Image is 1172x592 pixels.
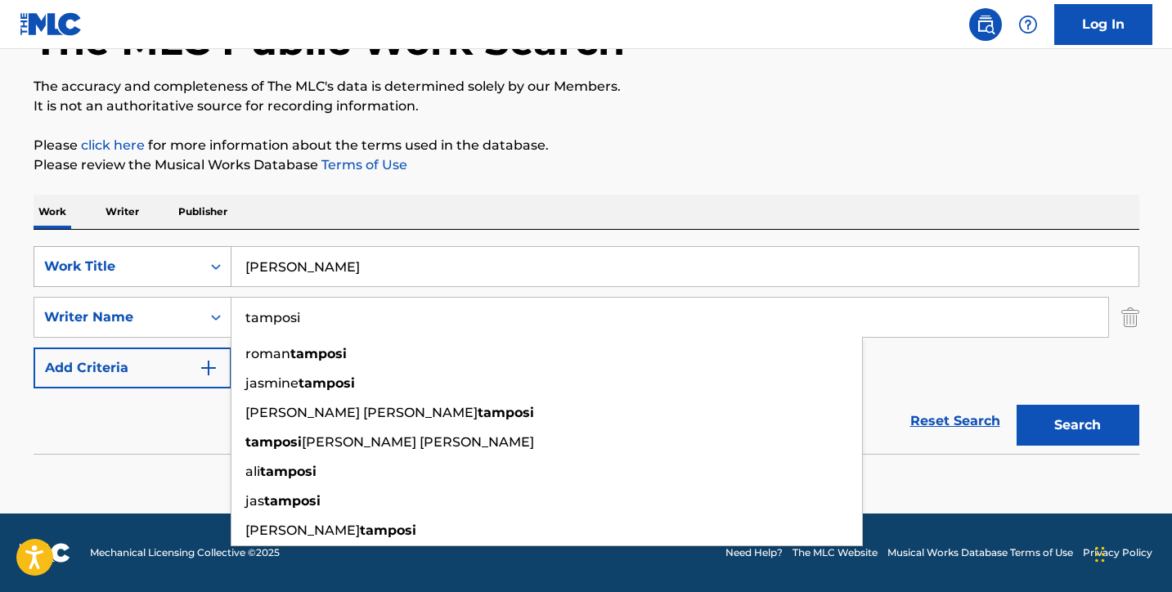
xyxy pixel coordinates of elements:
img: help [1018,15,1038,34]
p: Please for more information about the terms used in the database. [34,136,1139,155]
span: Mechanical Licensing Collective © 2025 [90,545,280,560]
iframe: Chat Widget [1090,514,1172,592]
div: Work Title [44,257,191,276]
div: Writer Name [44,307,191,327]
span: ali [245,464,260,479]
p: Publisher [173,195,232,229]
a: Need Help? [725,545,783,560]
p: Please review the Musical Works Database [34,155,1139,175]
strong: tamposi [260,464,317,479]
img: logo [20,543,70,563]
span: [PERSON_NAME] [245,522,360,538]
a: Musical Works Database Terms of Use [887,545,1073,560]
p: The accuracy and completeness of The MLC's data is determined solely by our Members. [34,77,1139,96]
p: Writer [101,195,144,229]
span: [PERSON_NAME] [PERSON_NAME] [302,434,534,450]
p: It is not an authoritative source for recording information. [34,96,1139,116]
img: 9d2ae6d4665cec9f34b9.svg [199,358,218,378]
p: Work [34,195,71,229]
form: Search Form [34,246,1139,454]
span: [PERSON_NAME] [PERSON_NAME] [245,405,478,420]
span: roman [245,346,290,361]
a: Privacy Policy [1083,545,1152,560]
span: jas [245,493,264,509]
a: Reset Search [902,403,1008,439]
div: Help [1012,8,1044,41]
img: search [976,15,995,34]
strong: tamposi [290,346,347,361]
div: Drag [1095,530,1105,579]
a: The MLC Website [793,545,878,560]
button: Search [1017,405,1139,446]
a: Terms of Use [318,157,407,173]
a: Log In [1054,4,1152,45]
a: click here [81,137,145,153]
strong: tamposi [478,405,534,420]
img: Delete Criterion [1121,297,1139,338]
button: Add Criteria [34,348,231,388]
strong: tamposi [245,434,302,450]
strong: tamposi [360,522,416,538]
strong: tamposi [264,493,321,509]
img: MLC Logo [20,12,83,36]
strong: tamposi [299,375,355,391]
a: Public Search [969,8,1002,41]
span: jasmine [245,375,299,391]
